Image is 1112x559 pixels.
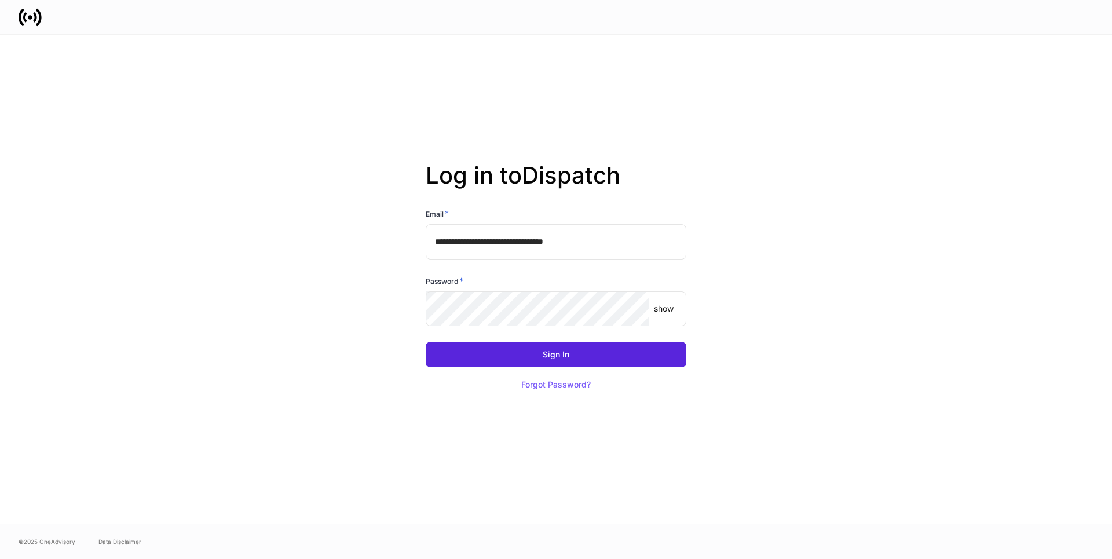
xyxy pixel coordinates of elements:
h2: Log in to Dispatch [426,162,686,208]
p: show [654,303,674,315]
div: Sign In [543,350,569,359]
span: © 2025 OneAdvisory [19,537,75,546]
button: Sign In [426,342,686,367]
button: Forgot Password? [507,372,605,397]
h6: Password [426,275,463,287]
div: Forgot Password? [521,381,591,389]
a: Data Disclaimer [98,537,141,546]
h6: Email [426,208,449,220]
